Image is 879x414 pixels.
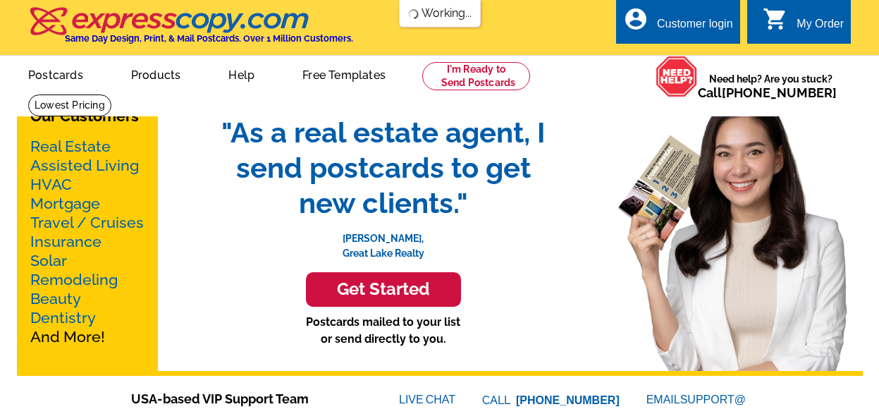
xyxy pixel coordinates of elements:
a: Get Started [207,272,560,307]
a: Free Templates [280,57,408,90]
a: HVAC [30,176,72,193]
a: Postcards [6,57,106,90]
p: Postcards mailed to your list or send directly to you. [207,314,560,348]
a: [PHONE_NUMBER] [516,394,620,406]
a: LIVECHAT [399,394,455,406]
a: shopping_cart My Order [763,16,844,33]
h4: Same Day Design, Print, & Mail Postcards. Over 1 Million Customers. [65,33,353,44]
span: USA-based VIP Support Team [131,389,357,408]
span: Need help? Are you stuck? [698,72,844,100]
font: SUPPORT@ [680,391,748,408]
h3: Get Started [324,279,443,300]
a: Travel / Cruises [30,214,144,231]
a: Real Estate [30,138,111,155]
a: Solar [30,252,67,269]
a: Products [109,57,204,90]
a: Assisted Living [30,157,139,174]
font: LIVE [399,391,426,408]
a: Beauty [30,290,81,308]
a: Help [206,57,277,90]
img: loading... [407,8,419,20]
font: CALL [482,392,512,409]
a: account_circle Customer login [623,16,733,33]
a: Mortgage [30,195,100,212]
p: And More! [30,137,145,346]
span: Call [698,85,837,100]
a: Insurance [30,233,102,250]
a: EMAILSUPPORT@ [646,394,748,406]
i: account_circle [623,6,649,32]
i: shopping_cart [763,6,788,32]
img: help [656,56,698,97]
a: [PHONE_NUMBER] [722,85,837,100]
a: Dentistry [30,309,96,327]
div: My Order [797,18,844,37]
div: Customer login [657,18,733,37]
a: Remodeling [30,271,118,288]
span: "As a real estate agent, I send postcards to get new clients." [207,115,560,221]
p: [PERSON_NAME], Great Lake Realty [207,221,560,261]
a: Same Day Design, Print, & Mail Postcards. Over 1 Million Customers. [28,17,353,44]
